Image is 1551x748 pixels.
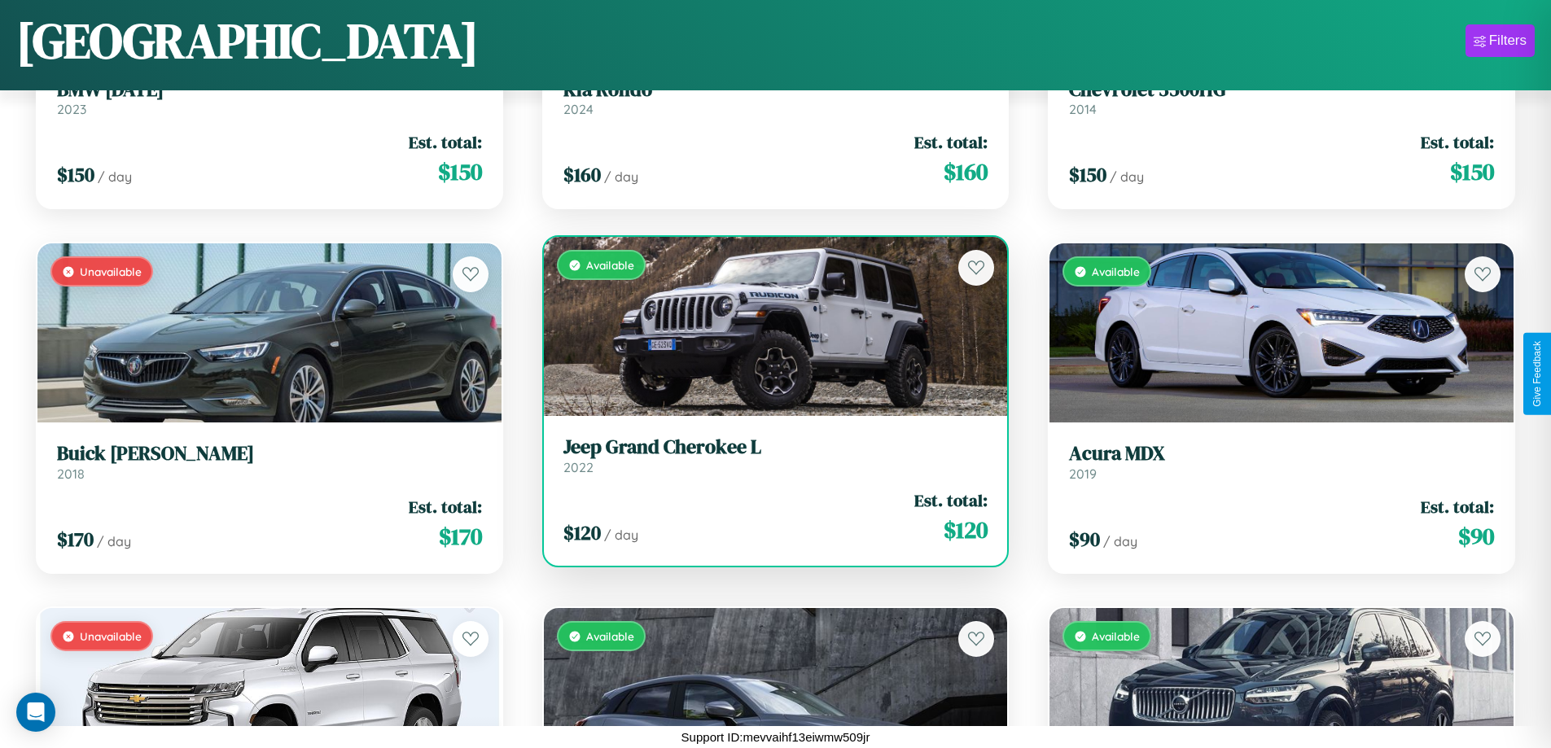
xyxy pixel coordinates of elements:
span: Available [1092,629,1140,643]
div: Filters [1489,33,1527,49]
span: / day [97,533,131,549]
span: $ 170 [57,526,94,553]
span: / day [1103,533,1137,549]
span: / day [98,168,132,185]
div: Give Feedback [1531,341,1543,407]
a: Chevrolet 3500HG2014 [1069,78,1494,118]
span: $ 90 [1069,526,1100,553]
span: $ 150 [57,161,94,188]
a: Acura MDX2019 [1069,442,1494,482]
h3: Buick [PERSON_NAME] [57,442,482,466]
span: Unavailable [80,629,142,643]
span: / day [1110,168,1144,185]
span: $ 170 [439,520,482,553]
span: Est. total: [914,488,988,512]
span: Est. total: [409,495,482,518]
h1: [GEOGRAPHIC_DATA] [16,7,479,74]
span: 2024 [563,101,594,117]
span: $ 90 [1458,520,1494,553]
a: Buick [PERSON_NAME]2018 [57,442,482,482]
h3: Acura MDX [1069,442,1494,466]
div: Open Intercom Messenger [16,693,55,732]
span: Available [586,629,634,643]
span: / day [604,527,638,543]
span: Est. total: [914,130,988,154]
span: 2019 [1069,466,1097,482]
span: / day [604,168,638,185]
span: Available [1092,265,1140,278]
span: $ 120 [944,514,988,546]
span: $ 150 [1450,155,1494,188]
a: BMW [DATE]2023 [57,78,482,118]
span: $ 150 [1069,161,1106,188]
span: $ 160 [563,161,601,188]
span: Est. total: [1421,130,1494,154]
button: Filters [1466,24,1535,57]
h3: Jeep Grand Cherokee L [563,435,988,459]
a: Jeep Grand Cherokee L2022 [563,435,988,475]
span: $ 150 [438,155,482,188]
span: Est. total: [1421,495,1494,518]
span: $ 160 [944,155,988,188]
span: 2022 [563,459,594,475]
span: $ 120 [563,519,601,546]
span: 2014 [1069,101,1097,117]
p: Support ID: mevvaihf13eiwmw509jr [681,726,870,748]
a: Kia Rondo2024 [563,78,988,118]
span: 2018 [57,466,85,482]
span: 2023 [57,101,86,117]
span: Available [586,258,634,272]
span: Est. total: [409,130,482,154]
span: Unavailable [80,265,142,278]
